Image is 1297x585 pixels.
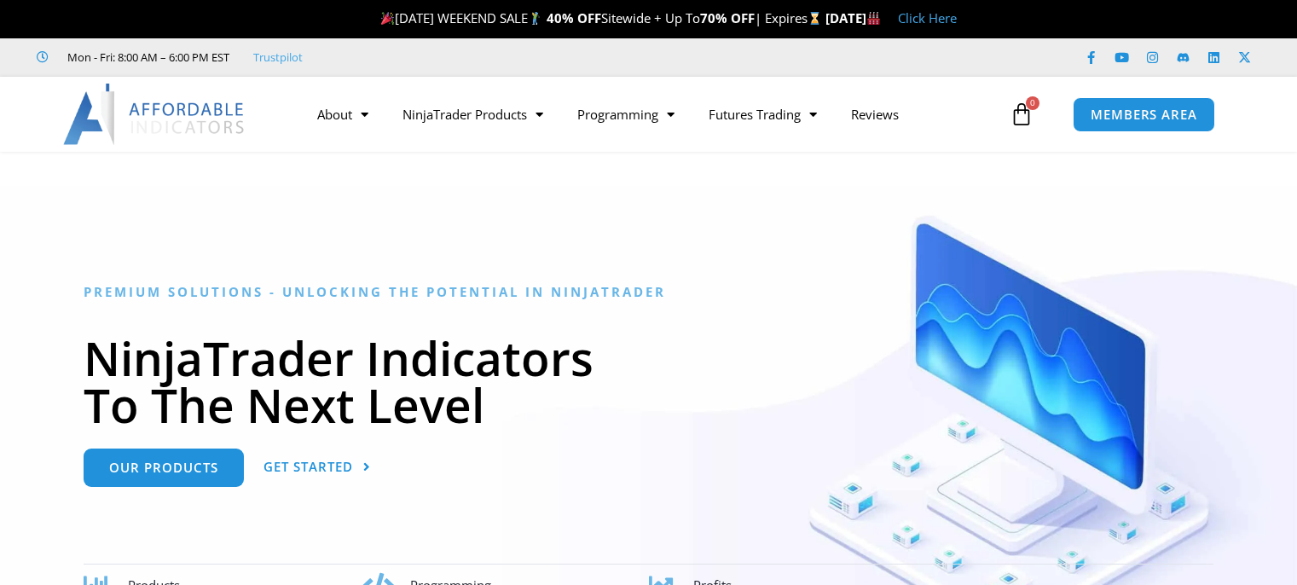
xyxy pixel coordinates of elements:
[808,12,821,25] img: ⌛
[825,9,881,26] strong: [DATE]
[253,47,303,67] a: Trustpilot
[1091,108,1197,121] span: MEMBERS AREA
[1026,96,1039,110] span: 0
[692,95,834,134] a: Futures Trading
[700,9,755,26] strong: 70% OFF
[385,95,560,134] a: NinjaTrader Products
[63,84,246,145] img: LogoAI | Affordable Indicators – NinjaTrader
[109,461,218,474] span: Our Products
[377,9,825,26] span: [DATE] WEEKEND SALE Sitewide + Up To | Expires
[984,90,1059,139] a: 0
[867,12,880,25] img: 🏭
[300,95,385,134] a: About
[1073,97,1215,132] a: MEMBERS AREA
[547,9,601,26] strong: 40% OFF
[84,284,1213,300] h6: Premium Solutions - Unlocking the Potential in NinjaTrader
[898,9,957,26] a: Click Here
[84,334,1213,428] h1: NinjaTrader Indicators To The Next Level
[263,460,353,473] span: Get Started
[560,95,692,134] a: Programming
[381,12,394,25] img: 🎉
[263,449,371,487] a: Get Started
[300,95,1005,134] nav: Menu
[63,47,229,67] span: Mon - Fri: 8:00 AM – 6:00 PM EST
[834,95,916,134] a: Reviews
[529,12,541,25] img: 🏌️‍♂️
[84,449,244,487] a: Our Products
